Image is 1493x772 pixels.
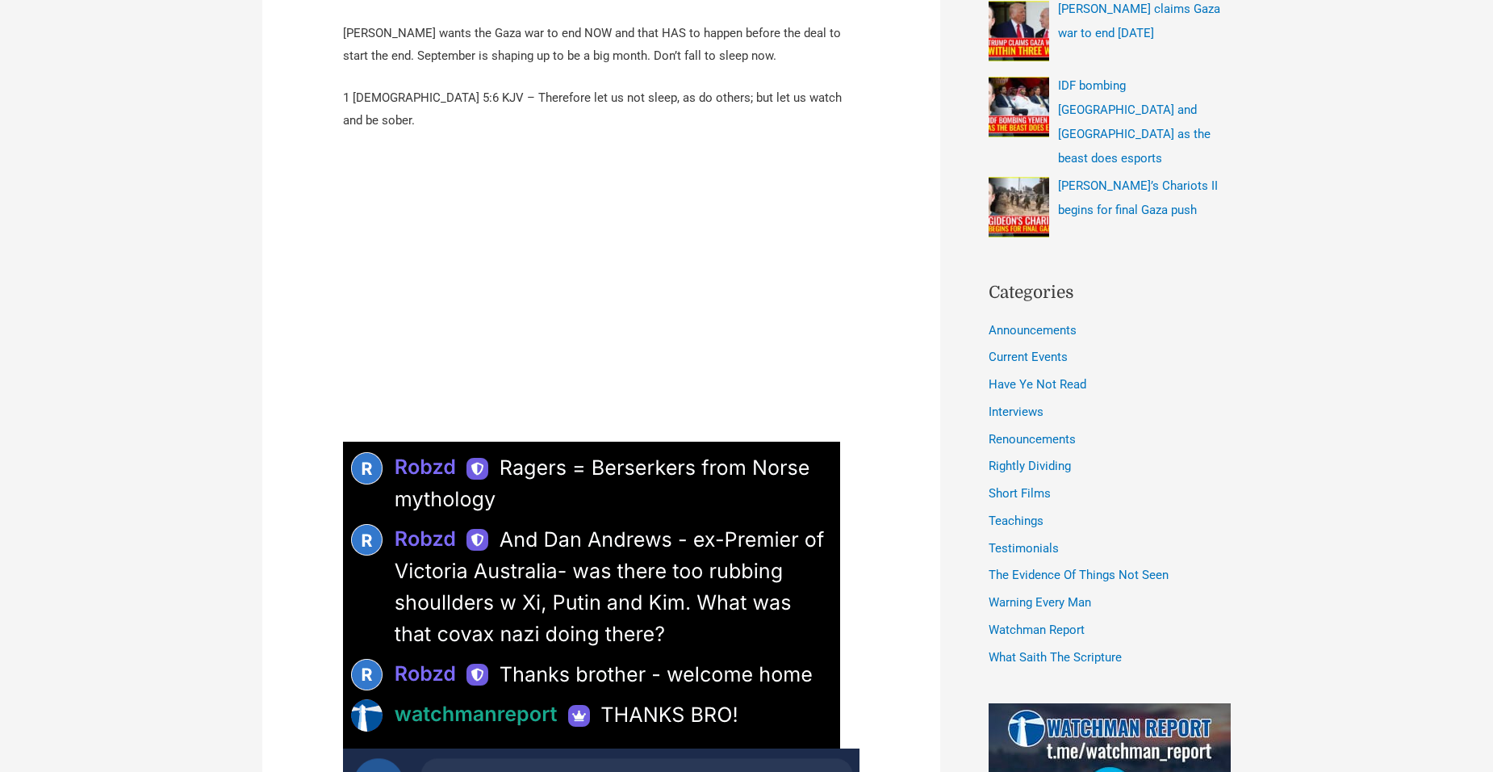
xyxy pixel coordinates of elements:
a: Rightly Dividing [989,459,1071,473]
a: Short Films [989,486,1051,501]
iframe: it-will-end-says-trump-(gaza-war-has-to-end-before-the-beast-peace)-Sep-04-2025-restream [343,151,859,442]
a: Teachings [989,514,1043,528]
a: Announcements [989,323,1077,338]
p: 1 [DEMOGRAPHIC_DATA] 5:6 KJV – Therefore let us not sleep, as do others; but let us watch and be ... [343,87,859,132]
a: Interviews [989,405,1043,419]
a: Renouncements [989,432,1076,447]
a: [PERSON_NAME] claims Gaza war to end [DATE] [1058,2,1220,40]
a: Current Events [989,350,1068,364]
a: Testimonials [989,541,1059,556]
h2: Categories [989,280,1231,306]
a: What Saith The Scripture [989,650,1122,665]
a: Have Ye Not Read [989,377,1086,392]
a: Watchman Report [989,623,1085,637]
a: The Evidence Of Things Not Seen [989,568,1169,582]
a: IDF bombing [GEOGRAPHIC_DATA] and [GEOGRAPHIC_DATA] as the beast does esports [1058,78,1211,166]
nav: Categories [989,318,1231,669]
p: [PERSON_NAME] wants the Gaza war to end NOW and that HAS to happen before the deal to start the e... [343,23,859,68]
a: [PERSON_NAME]’s Chariots II begins for final Gaza push [1058,178,1218,217]
a: Warning Every Man [989,595,1091,610]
